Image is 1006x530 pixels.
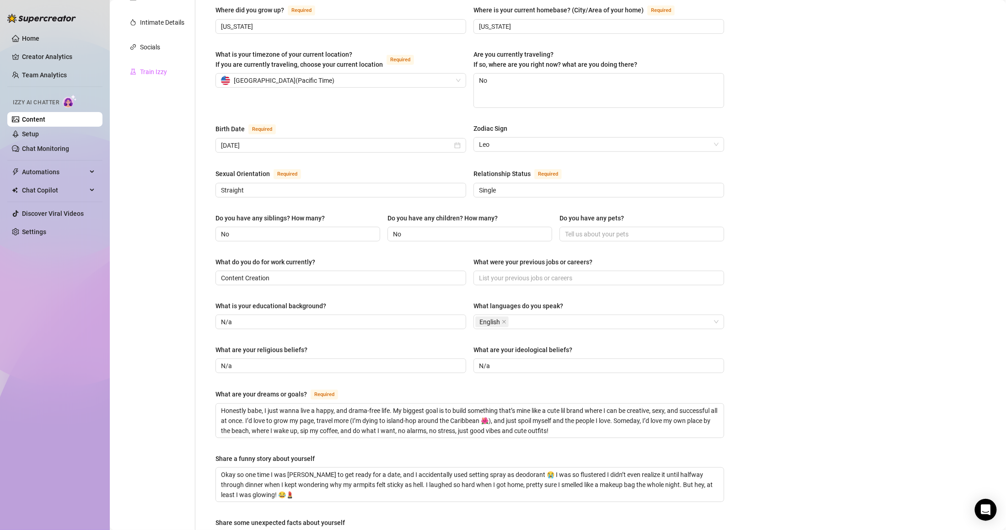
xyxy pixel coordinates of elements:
div: What are your religious beliefs? [215,345,307,355]
a: Content [22,116,45,123]
div: Do you have any pets? [559,213,624,223]
a: Discover Viral Videos [22,210,84,217]
input: Do you have any siblings? How many? [221,229,373,239]
input: Relationship Status [479,185,717,195]
span: [GEOGRAPHIC_DATA] ( Pacific Time ) [234,74,334,87]
div: What are your ideological beliefs? [473,345,572,355]
span: fire [130,19,136,26]
span: What is your timezone of your current location? If you are currently traveling, choose your curre... [215,51,383,68]
div: Share a funny story about yourself [215,454,315,464]
span: Izzy AI Chatter [13,98,59,107]
a: Home [22,35,39,42]
label: Birth Date [215,123,286,134]
div: What do you do for work currently? [215,257,315,267]
input: Sexual Orientation [221,185,459,195]
label: What is your educational background? [215,301,333,311]
div: Open Intercom Messenger [975,499,997,521]
span: thunderbolt [12,168,19,176]
span: Required [647,5,675,16]
label: Share some unexpected facts about yourself [215,518,351,528]
label: What do you do for work currently? [215,257,322,267]
span: Leo [479,138,719,151]
input: Do you have any children? How many? [393,229,545,239]
img: AI Chatter [63,95,77,108]
span: English [475,316,509,327]
a: Chat Monitoring [22,145,69,152]
span: Required [534,169,562,179]
input: What is your educational background? [221,317,459,327]
img: us [221,76,230,85]
a: Creator Analytics [22,49,95,64]
input: What languages do you speak? [511,316,512,327]
div: Where did you grow up? [215,5,284,15]
div: What were your previous jobs or careers? [473,257,592,267]
div: Zodiac Sign [473,123,507,134]
img: logo-BBDzfeDw.svg [7,14,76,23]
div: Intimate Details [140,17,184,27]
a: Setup [22,130,39,138]
label: What languages do you speak? [473,301,570,311]
span: Required [311,390,338,400]
span: close [502,320,506,324]
input: What were your previous jobs or careers? [479,273,717,283]
a: Settings [22,228,46,236]
div: Where is your current homebase? (City/Area of your home) [473,5,644,15]
label: Do you have any siblings? How many? [215,213,331,223]
img: Chat Copilot [12,187,18,193]
a: Team Analytics [22,71,67,79]
label: Where did you grow up? [215,5,325,16]
div: What languages do you speak? [473,301,563,311]
textarea: What are your dreams or goals? [216,404,724,438]
label: What were your previous jobs or careers? [473,257,599,267]
div: What is your educational background? [215,301,326,311]
span: experiment [130,69,136,75]
div: Share some unexpected facts about yourself [215,518,345,528]
div: Birth Date [215,124,245,134]
label: Do you have any children? How many? [387,213,504,223]
label: Do you have any pets? [559,213,630,223]
span: Chat Copilot [22,183,87,198]
span: Required [387,55,414,65]
span: English [479,317,500,327]
label: Relationship Status [473,168,572,179]
label: Where is your current homebase? (City/Area of your home) [473,5,685,16]
span: Automations [22,165,87,179]
input: Where is your current homebase? (City/Area of your home) [479,21,717,32]
div: Train Izzy [140,67,167,77]
div: Sexual Orientation [215,169,270,179]
label: What are your ideological beliefs? [473,345,579,355]
div: Relationship Status [473,169,531,179]
div: Do you have any siblings? How many? [215,213,325,223]
span: Required [288,5,315,16]
label: What are your dreams or goals? [215,389,348,400]
input: What are your religious beliefs? [221,361,459,371]
label: Sexual Orientation [215,168,311,179]
span: Required [274,169,301,179]
label: What are your religious beliefs? [215,345,314,355]
textarea: Share a funny story about yourself [216,468,724,502]
input: What are your ideological beliefs? [479,361,717,371]
div: Socials [140,42,160,52]
div: Do you have any children? How many? [387,213,498,223]
div: What are your dreams or goals? [215,389,307,399]
label: Share a funny story about yourself [215,454,321,464]
input: Birth Date [221,140,452,150]
span: link [130,44,136,50]
input: Where did you grow up? [221,21,459,32]
textarea: No [474,74,724,107]
span: Required [248,124,276,134]
input: Do you have any pets? [565,229,717,239]
label: Zodiac Sign [473,123,514,134]
span: Are you currently traveling? If so, where are you right now? what are you doing there? [473,51,637,68]
input: What do you do for work currently? [221,273,459,283]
